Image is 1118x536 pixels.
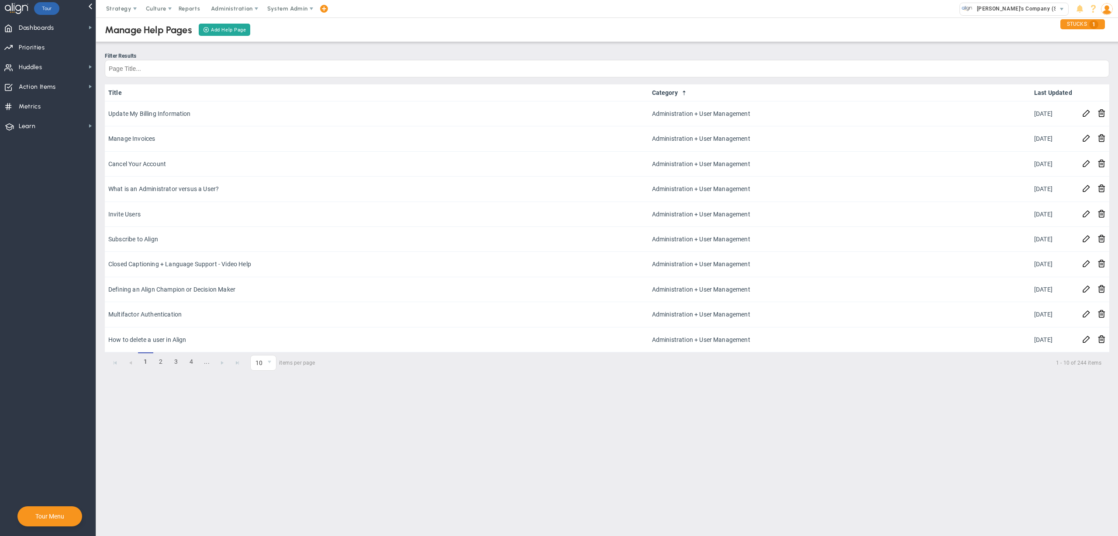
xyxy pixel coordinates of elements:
[214,355,230,371] a: Go to the next page
[1082,209,1090,218] button: Edit Help Page
[105,327,649,352] td: How to delete a user in Align
[1031,202,1079,227] td: [DATE]
[251,355,263,370] span: 10
[649,327,1031,352] td: Administration + User Management
[267,5,308,12] span: System Admin
[1097,184,1106,193] button: Delete Help Page
[649,152,1031,177] td: Administration + User Management
[199,352,214,371] a: ...
[962,3,973,14] img: 33318.Company.photo
[250,355,315,371] span: items per page
[105,227,649,252] td: Subscribe to Align
[169,352,184,371] a: 3
[184,352,199,371] a: 4
[138,352,153,371] span: 1
[19,78,56,96] span: Action Items
[230,355,245,371] a: Go to the last page
[1082,334,1090,344] button: Edit Help Page
[1097,259,1106,268] button: Delete Help Page
[1031,302,1079,327] td: [DATE]
[1031,101,1079,126] td: [DATE]
[105,126,649,151] td: Manage Invoices
[19,38,45,57] span: Priorities
[973,3,1078,14] span: [PERSON_NAME]'s Company (Sandbox)
[649,227,1031,252] td: Administration + User Management
[1082,108,1090,118] button: Edit Help Page
[19,117,35,136] span: Learn
[1031,327,1079,352] td: [DATE]
[1082,259,1090,268] button: Edit Help Page
[105,24,192,36] div: Manage Help Pages
[250,355,276,371] span: 0
[153,352,169,371] a: 2
[1082,133,1090,143] button: Edit Help Page
[105,177,649,202] td: What is an Administrator versus a User?
[1034,89,1075,96] a: Last Updated
[105,53,1109,59] div: Filter Results
[1097,159,1106,168] button: Delete Help Page
[1031,152,1079,177] td: [DATE]
[1056,3,1068,15] span: select
[649,202,1031,227] td: Administration + User Management
[1082,184,1090,193] button: Edit Help Page
[105,101,649,126] td: Update My Billing Information
[19,19,54,37] span: Dashboards
[105,152,649,177] td: Cancel Your Account
[1097,284,1106,293] button: Delete Help Page
[649,302,1031,327] td: Administration + User Management
[108,89,645,96] a: Title
[649,101,1031,126] td: Administration + User Management
[1031,177,1079,202] td: [DATE]
[1060,19,1105,29] div: STUCKS
[105,302,649,327] td: Multifactor Authentication
[33,512,67,520] button: Tour Menu
[1031,252,1079,277] td: [DATE]
[1082,159,1090,168] button: Edit Help Page
[326,358,1101,368] span: 1 - 10 of 244 items
[1101,3,1113,15] img: 48978.Person.photo
[1031,126,1079,151] td: [DATE]
[105,202,649,227] td: Invite Users
[106,5,131,12] span: Strategy
[649,277,1031,302] td: Administration + User Management
[1089,20,1098,29] span: 1
[1097,108,1106,118] button: Delete Help Page
[1031,277,1079,302] td: [DATE]
[1097,309,1106,318] button: Delete Help Page
[649,126,1031,151] td: Administration + User Management
[649,177,1031,202] td: Administration + User Management
[105,252,649,277] td: Closed Captioning + Language Support - Video Help
[105,60,1109,77] input: Page Title...
[19,58,42,77] span: Huddles
[199,24,251,36] button: Add Help Page
[1097,209,1106,218] button: Delete Help Page
[1097,334,1106,344] button: Delete Help Page
[105,277,649,302] td: Defining an Align Champion or Decision Maker
[146,5,166,12] span: Culture
[1082,284,1090,293] button: Edit Help Page
[1082,309,1090,318] button: Edit Help Page
[1082,234,1090,243] button: Edit Help Page
[19,97,41,116] span: Metrics
[211,5,252,12] span: Administration
[263,355,276,370] span: select
[652,89,1027,96] a: Category
[649,252,1031,277] td: Administration + User Management
[1031,227,1079,252] td: [DATE]
[1097,234,1106,243] button: Delete Help Page
[1097,133,1106,143] button: Delete Help Page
